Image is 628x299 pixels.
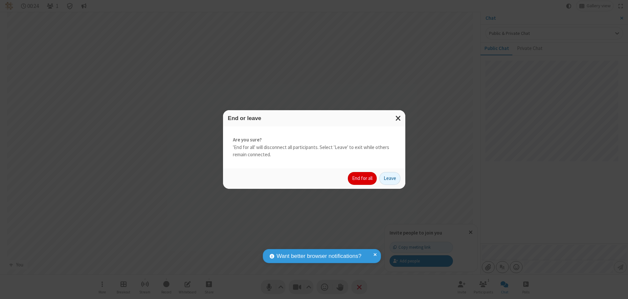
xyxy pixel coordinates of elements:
button: End for all [348,172,377,185]
span: Want better browser notifications? [277,252,361,261]
h3: End or leave [228,115,400,121]
button: Close modal [392,110,405,126]
div: 'End for all' will disconnect all participants. Select 'Leave' to exit while others remain connec... [223,126,405,168]
strong: Are you sure? [233,136,395,144]
button: Leave [379,172,400,185]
